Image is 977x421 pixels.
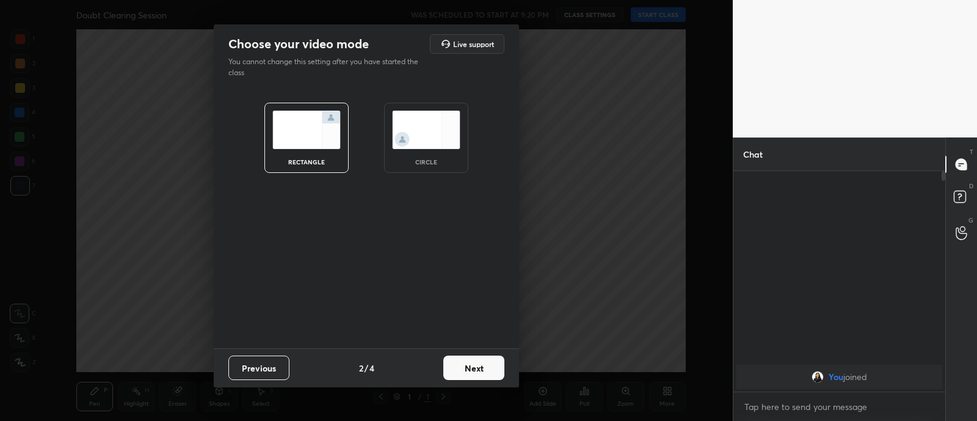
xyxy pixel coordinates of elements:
[272,111,341,149] img: normalScreenIcon.ae25ed63.svg
[228,56,426,78] p: You cannot change this setting after you have started the class
[443,356,504,380] button: Next
[970,147,973,156] p: T
[365,362,368,375] h4: /
[402,159,451,165] div: circle
[228,36,369,52] h2: Choose your video mode
[453,40,494,48] h5: Live support
[968,216,973,225] p: G
[843,372,867,382] span: joined
[282,159,331,165] div: rectangle
[733,138,772,170] p: Chat
[359,362,363,375] h4: 2
[733,362,945,392] div: grid
[969,181,973,191] p: D
[812,371,824,383] img: ac645958af6d470e9914617ce266d6ae.jpg
[228,356,289,380] button: Previous
[369,362,374,375] h4: 4
[392,111,460,149] img: circleScreenIcon.acc0effb.svg
[829,372,843,382] span: You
